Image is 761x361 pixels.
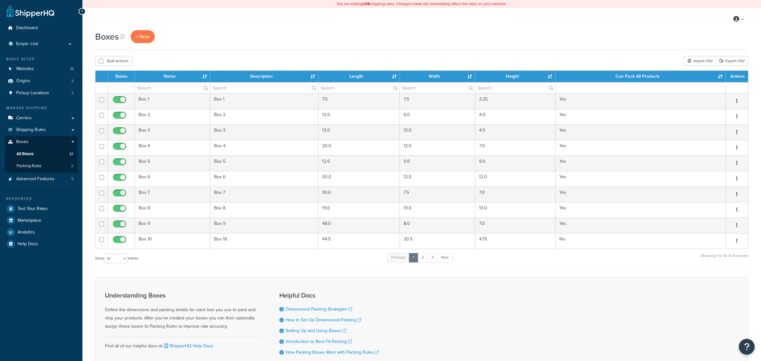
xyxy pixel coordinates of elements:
[16,139,29,145] span: Boxes
[556,171,726,187] td: Yes
[318,202,400,218] td: 19.0
[427,253,438,262] a: 3
[5,105,78,111] div: Manage Shipping
[210,71,318,82] th: Description : activate to sort column ascending
[5,22,78,34] li: Dashboard
[556,71,726,82] th: Can Pack All Products : activate to sort column ascending
[362,1,370,7] b: LIVE
[210,218,318,233] td: Box 9
[475,109,556,124] td: 4.0
[16,90,49,96] span: Pickup Locations
[556,233,726,249] td: No
[16,25,38,31] span: Dashboard
[400,93,475,109] td: 7.5
[5,75,78,87] li: Origins
[16,66,34,72] span: Websites
[95,30,119,43] h1: Boxes
[475,218,556,233] td: 7.0
[286,349,379,356] a: How Packing Boxes Work with Packing Rules
[5,112,78,124] a: Carriers
[135,124,210,140] td: Box 3
[556,140,726,155] td: Yes
[400,155,475,171] td: 9.0
[475,82,555,93] input: Search
[400,82,475,93] input: Search
[318,171,400,187] td: 30.0
[5,63,78,75] a: Websites 18
[400,202,475,218] td: 13.0
[210,124,318,140] td: Box 3
[16,78,30,84] span: Origins
[279,292,379,299] h3: Helpful Docs
[7,5,54,17] a: ShipperHQ Home
[16,41,38,47] span: Scope: Live
[135,187,210,202] td: Box 7
[16,151,34,157] span: All Boxes
[556,218,726,233] td: Yes
[105,292,263,331] div: Define the dimensions and packing details for each box you use to pack and ship your products. Af...
[105,292,263,299] h3: Understanding Boxes
[5,124,78,136] li: Shipping Rules
[135,82,210,93] input: Search
[318,155,400,171] td: 12.0
[135,171,210,187] td: Box 6
[135,233,210,249] td: Box 10
[475,202,556,218] td: 13.0
[5,87,78,99] li: Pickup Locations
[5,63,78,75] li: Websites
[5,226,78,238] li: Analytics
[5,173,78,185] a: Advanced Features 5
[5,173,78,185] li: Advanced Features
[318,82,400,93] input: Search
[5,75,78,87] a: Origins 3
[108,71,135,82] th: Status
[135,202,210,218] td: Box 8
[556,93,726,109] td: Yes
[475,124,556,140] td: 4.5
[475,187,556,202] td: 7.0
[400,171,475,187] td: 12.0
[5,56,78,62] div: Basic Setup
[210,109,318,124] td: Box 2
[387,253,409,262] a: Previous
[475,233,556,249] td: 4.75
[71,90,74,96] span: 2
[437,253,452,262] a: Next
[418,253,428,262] a: 2
[5,136,78,148] a: Boxes
[556,202,726,218] td: Yes
[409,253,418,262] a: 1
[163,343,213,349] a: ShipperHQ Help Docs
[210,155,318,171] td: Box 5
[135,218,210,233] td: Box 9
[71,176,74,182] span: 5
[318,93,400,109] td: 7.5
[318,233,400,249] td: 44.5
[475,140,556,155] td: 7.0
[136,33,150,40] span: + New
[556,155,726,171] td: Yes
[210,140,318,155] td: Box 4
[17,218,41,223] span: Marketplace
[400,187,475,202] td: 7.5
[318,140,400,155] td: 20.0
[5,238,78,250] a: Help Docs
[556,187,726,202] td: Yes
[5,215,78,226] a: Marketplace
[135,71,210,82] th: Name : activate to sort column ascending
[210,187,318,202] td: Box 7
[71,78,74,84] span: 3
[69,151,73,157] span: 21
[16,127,46,133] span: Shipping Rules
[131,30,155,43] a: + New
[716,56,748,66] a: Export CSV
[400,218,475,233] td: 8.0
[5,203,78,214] a: Test Your Rates
[739,339,755,355] button: Open Resource Center
[318,218,400,233] td: 48.0
[400,71,475,82] th: Width : activate to sort column ascending
[286,338,352,345] a: Introduction to Best Fit Packing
